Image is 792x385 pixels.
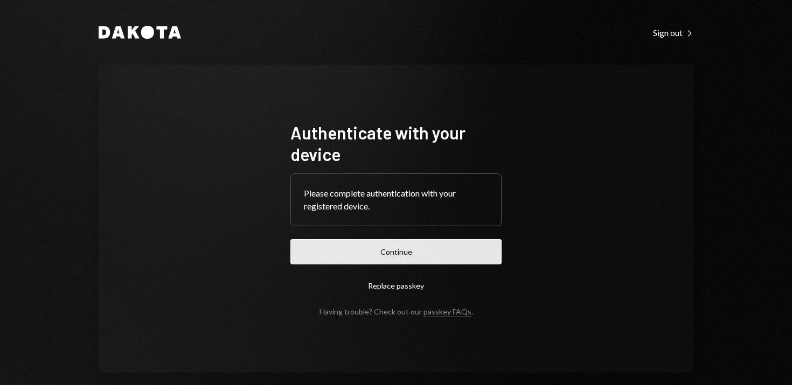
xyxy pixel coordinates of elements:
a: passkey FAQs [423,307,471,317]
div: Having trouble? Check out our . [319,307,473,316]
button: Replace passkey [290,273,502,298]
div: Sign out [653,27,693,38]
a: Sign out [653,26,693,38]
button: Continue [290,239,502,264]
div: Please complete authentication with your registered device. [304,187,488,213]
h1: Authenticate with your device [290,122,502,165]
